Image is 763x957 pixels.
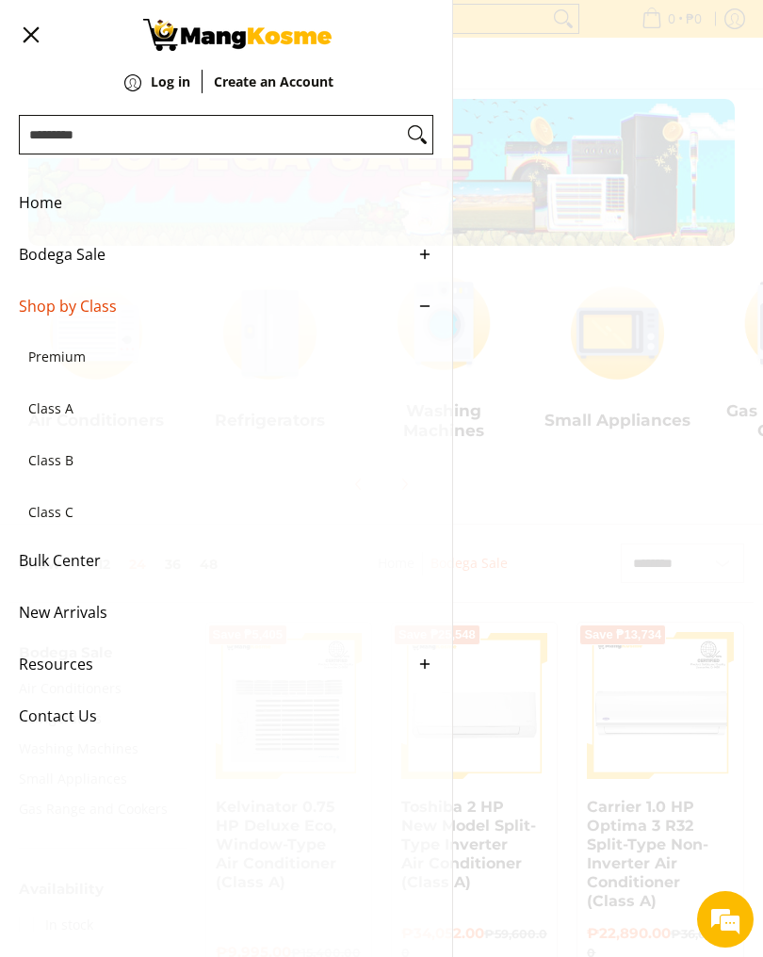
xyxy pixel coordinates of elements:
a: Bodega Sale [19,229,433,281]
span: Contact Us [19,690,405,742]
span: Bulk Center [19,535,405,587]
a: Class B [28,435,433,487]
span: Home [19,177,405,229]
img: Bodega Sale l Mang Kosme: Cost-Efficient &amp; Quality Home Appliances [143,19,332,51]
span: Resources [19,639,405,690]
a: Bulk Center [19,535,433,587]
a: Premium [28,332,433,383]
button: Search [402,116,432,154]
a: New Arrivals [19,587,433,639]
span: Class A [28,383,405,435]
strong: Log in [151,73,190,90]
a: Log in [151,75,190,117]
span: Bodega Sale [19,229,405,281]
a: Shop by Class [19,281,433,333]
span: New Arrivals [19,587,405,639]
div: Minimize live chat window [309,9,354,55]
span: Class C [28,487,405,539]
span: We're online! [109,237,260,428]
div: Chat with us now [98,105,317,130]
strong: Create an Account [214,73,333,90]
a: Home [19,177,433,229]
span: Class B [28,435,405,487]
a: Contact Us [19,690,433,742]
span: Shop by Class [19,281,405,333]
span: Premium [28,332,405,383]
a: Resources [19,639,433,690]
textarea: Type your message and hit 'Enter' [9,514,359,580]
a: Class A [28,383,433,435]
a: Class C [28,487,433,539]
a: Create an Account [214,75,333,117]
